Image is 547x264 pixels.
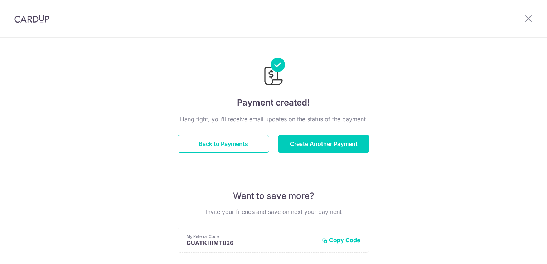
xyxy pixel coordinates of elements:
button: Create Another Payment [278,135,369,153]
img: CardUp [14,14,49,23]
button: Back to Payments [178,135,269,153]
p: My Referral Code [187,234,316,239]
p: Invite your friends and save on next your payment [178,207,369,216]
button: Copy Code [322,236,360,244]
img: Payments [262,58,285,88]
p: GUATKHIMT826 [187,239,316,246]
p: Want to save more? [178,190,369,202]
h4: Payment created! [178,96,369,109]
p: Hang tight, you’ll receive email updates on the status of the payment. [178,115,369,123]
